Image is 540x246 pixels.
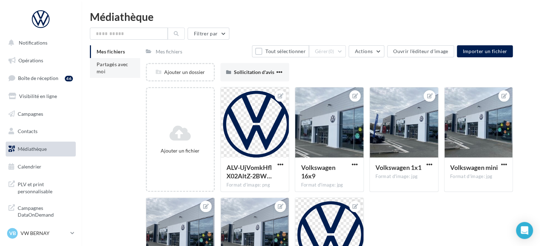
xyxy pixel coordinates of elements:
span: Volkswagen mini [450,164,498,171]
span: (0) [328,48,334,54]
div: Format d'image: jpg [450,173,507,180]
a: Médiathèque [4,142,77,156]
span: Campagnes [18,110,43,116]
button: Gérer(0) [309,45,346,57]
div: Format d'image: jpg [375,173,432,180]
button: Notifications [4,35,74,50]
div: 46 [65,76,73,81]
a: Campagnes DataOnDemand [4,200,77,221]
span: VB [9,230,16,237]
div: Ajouter un fichier [150,147,211,154]
span: Médiathèque [18,146,47,152]
span: PLV et print personnalisable [18,179,73,195]
span: Volkswagen 16x9 [301,164,335,180]
button: Tout sélectionner [252,45,309,57]
div: Open Intercom Messenger [516,222,533,239]
button: Importer un fichier [457,45,513,57]
a: Contacts [4,124,77,139]
a: Opérations [4,53,77,68]
span: Volkswagen 1x1 [375,164,421,171]
div: Format d'image: jpg [301,182,358,188]
span: Campagnes DataOnDemand [18,203,73,218]
span: Mes fichiers [97,48,125,55]
span: ALV-UjVomkHflX02AltZ-2BWRmv80AveAUEtBt-3gd3G7FYu1skd269n [226,164,272,180]
a: Visibilité en ligne [4,89,77,104]
span: Notifications [19,40,47,46]
span: Importer un fichier [463,48,507,54]
a: VB VW BERNAY [6,227,76,240]
button: Ouvrir l'éditeur d'image [387,45,454,57]
span: Sollicitation d'avis [234,69,274,75]
button: Filtrer par [188,28,229,40]
a: Campagnes [4,107,77,121]
a: Calendrier [4,159,77,174]
div: Mes fichiers [156,48,182,55]
button: Actions [349,45,384,57]
span: Calendrier [18,164,41,170]
p: VW BERNAY [21,230,68,237]
span: Partagés avec moi [97,61,128,74]
span: Opérations [18,57,43,63]
div: Ajouter un dossier [147,69,214,76]
a: Boîte de réception46 [4,70,77,86]
span: Contacts [18,128,38,134]
div: Format d'image: png [226,182,283,188]
span: Actions [355,48,372,54]
span: Visibilité en ligne [19,93,57,99]
a: PLV et print personnalisable [4,177,77,198]
div: Médiathèque [90,11,532,22]
span: Boîte de réception [18,75,58,81]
